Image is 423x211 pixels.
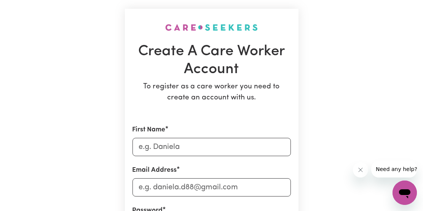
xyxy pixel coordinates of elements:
[393,181,417,205] iframe: Button to launch messaging window
[5,5,46,11] span: Need any help?
[353,162,368,177] iframe: Close message
[132,125,166,135] label: First Name
[371,161,417,177] iframe: Message from company
[132,165,177,175] label: Email Address
[132,138,291,156] input: e.g. Daniela
[132,43,291,78] h1: Create A Care Worker Account
[132,82,291,104] p: To register as a care worker you need to create an account with us.
[132,178,291,197] input: e.g. daniela.d88@gmail.com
